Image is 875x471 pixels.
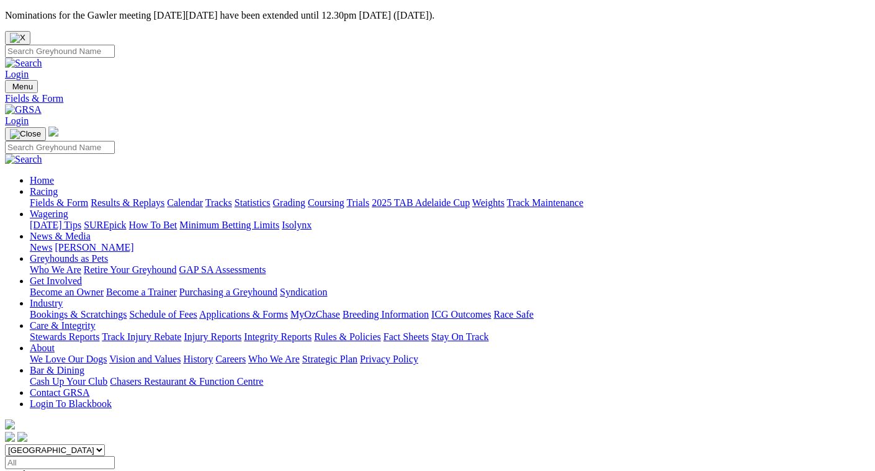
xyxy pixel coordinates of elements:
[183,354,213,364] a: History
[314,331,381,342] a: Rules & Policies
[290,309,340,320] a: MyOzChase
[184,331,241,342] a: Injury Reports
[235,197,271,208] a: Statistics
[431,309,491,320] a: ICG Outcomes
[384,331,429,342] a: Fact Sheets
[30,264,81,275] a: Who We Are
[30,309,870,320] div: Industry
[5,45,115,58] input: Search
[30,175,54,186] a: Home
[5,69,29,79] a: Login
[30,186,58,197] a: Racing
[30,253,108,264] a: Greyhounds as Pets
[5,31,30,45] button: Close
[30,197,870,209] div: Racing
[5,104,42,115] img: GRSA
[17,432,27,442] img: twitter.svg
[346,197,369,208] a: Trials
[30,376,870,387] div: Bar & Dining
[30,398,112,409] a: Login To Blackbook
[179,287,277,297] a: Purchasing a Greyhound
[30,298,63,308] a: Industry
[179,264,266,275] a: GAP SA Assessments
[102,331,181,342] a: Track Injury Rebate
[30,354,870,365] div: About
[30,209,68,219] a: Wagering
[30,343,55,353] a: About
[30,287,104,297] a: Become an Owner
[244,331,312,342] a: Integrity Reports
[493,309,533,320] a: Race Safe
[343,309,429,320] a: Breeding Information
[10,129,41,139] img: Close
[110,376,263,387] a: Chasers Restaurant & Function Centre
[5,141,115,154] input: Search
[30,220,81,230] a: [DATE] Tips
[129,309,197,320] a: Schedule of Fees
[30,276,82,286] a: Get Involved
[5,432,15,442] img: facebook.svg
[84,220,126,230] a: SUREpick
[30,231,91,241] a: News & Media
[30,331,99,342] a: Stewards Reports
[280,287,327,297] a: Syndication
[282,220,312,230] a: Isolynx
[372,197,470,208] a: 2025 TAB Adelaide Cup
[106,287,177,297] a: Become a Trainer
[5,93,870,104] a: Fields & Form
[48,127,58,137] img: logo-grsa-white.png
[360,354,418,364] a: Privacy Policy
[129,220,177,230] a: How To Bet
[30,387,89,398] a: Contact GRSA
[273,197,305,208] a: Grading
[30,242,870,253] div: News & Media
[10,33,25,43] img: X
[30,354,107,364] a: We Love Our Dogs
[12,82,33,91] span: Menu
[109,354,181,364] a: Vision and Values
[167,197,203,208] a: Calendar
[30,331,870,343] div: Care & Integrity
[5,154,42,165] img: Search
[199,309,288,320] a: Applications & Forms
[302,354,357,364] a: Strategic Plan
[30,320,96,331] a: Care & Integrity
[30,309,127,320] a: Bookings & Scratchings
[179,220,279,230] a: Minimum Betting Limits
[5,115,29,126] a: Login
[5,456,115,469] input: Select date
[5,127,46,141] button: Toggle navigation
[472,197,505,208] a: Weights
[30,376,107,387] a: Cash Up Your Club
[30,287,870,298] div: Get Involved
[215,354,246,364] a: Careers
[30,197,88,208] a: Fields & Form
[507,197,583,208] a: Track Maintenance
[205,197,232,208] a: Tracks
[91,197,164,208] a: Results & Replays
[248,354,300,364] a: Who We Are
[30,220,870,231] div: Wagering
[30,242,52,253] a: News
[431,331,488,342] a: Stay On Track
[30,365,84,375] a: Bar & Dining
[5,10,870,21] p: Nominations for the Gawler meeting [DATE][DATE] have been extended until 12.30pm [DATE] ([DATE]).
[55,242,133,253] a: [PERSON_NAME]
[5,419,15,429] img: logo-grsa-white.png
[30,264,870,276] div: Greyhounds as Pets
[5,58,42,69] img: Search
[5,80,38,93] button: Toggle navigation
[84,264,177,275] a: Retire Your Greyhound
[308,197,344,208] a: Coursing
